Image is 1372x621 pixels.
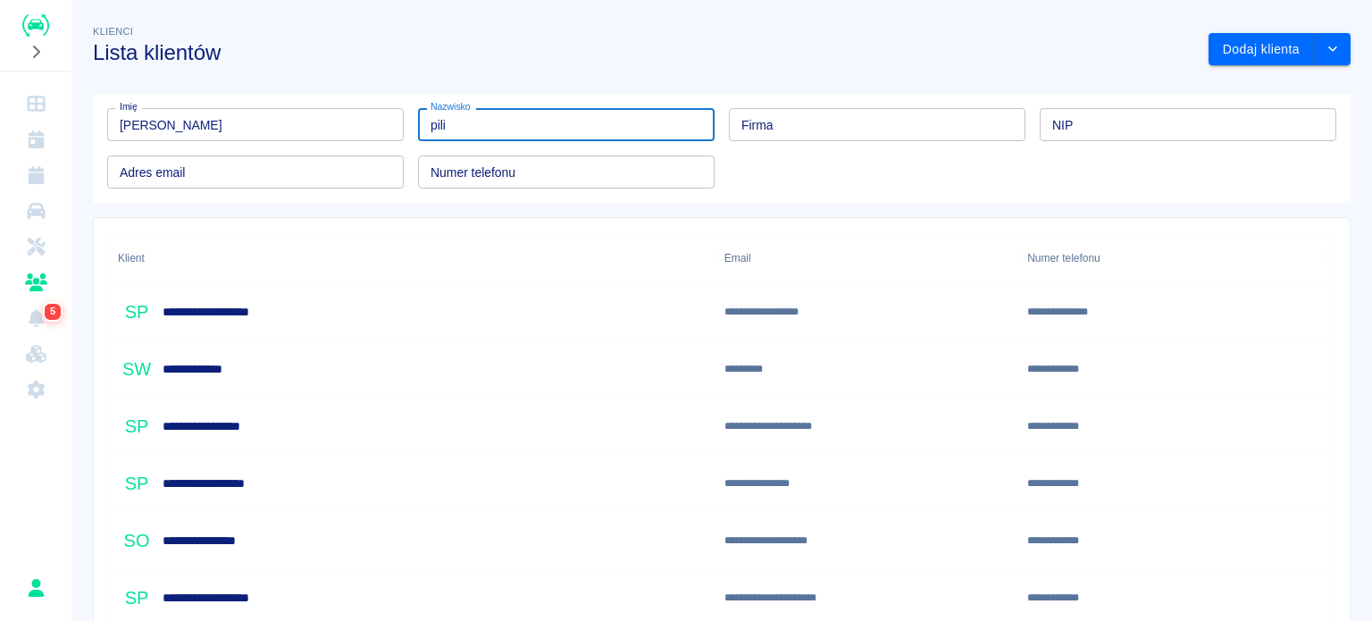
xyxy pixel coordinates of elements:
div: Klient [109,233,715,283]
a: Rezerwacje [7,157,64,193]
div: SP [118,465,155,502]
button: drop-down [1315,33,1351,66]
div: Email [724,233,751,283]
span: Klienci [93,26,133,37]
div: Numer telefonu [1018,233,1321,283]
button: Dodaj klienta [1209,33,1315,66]
a: Dashboard [7,86,64,122]
a: Ustawienia [7,372,64,407]
div: SP [118,407,155,445]
div: Klient [118,233,145,283]
label: Imię [120,100,138,113]
span: 5 [46,303,59,321]
h3: Lista klientów [93,40,1194,65]
div: Numer telefonu [1027,233,1100,283]
a: Powiadomienia [7,300,64,336]
div: SW [118,350,155,388]
div: Email [715,233,1018,283]
a: Widget WWW [7,336,64,372]
a: Flota [7,193,64,229]
a: Serwisy [7,229,64,264]
label: Nazwisko [431,100,471,113]
div: SO [118,522,155,559]
img: Renthelp [22,14,49,37]
a: Kalendarz [7,122,64,157]
button: Rozwiń nawigację [22,40,49,63]
div: SP [118,579,155,617]
a: Klienci [7,264,64,300]
div: SP [118,293,155,331]
button: Rafał Płaza [17,569,54,607]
